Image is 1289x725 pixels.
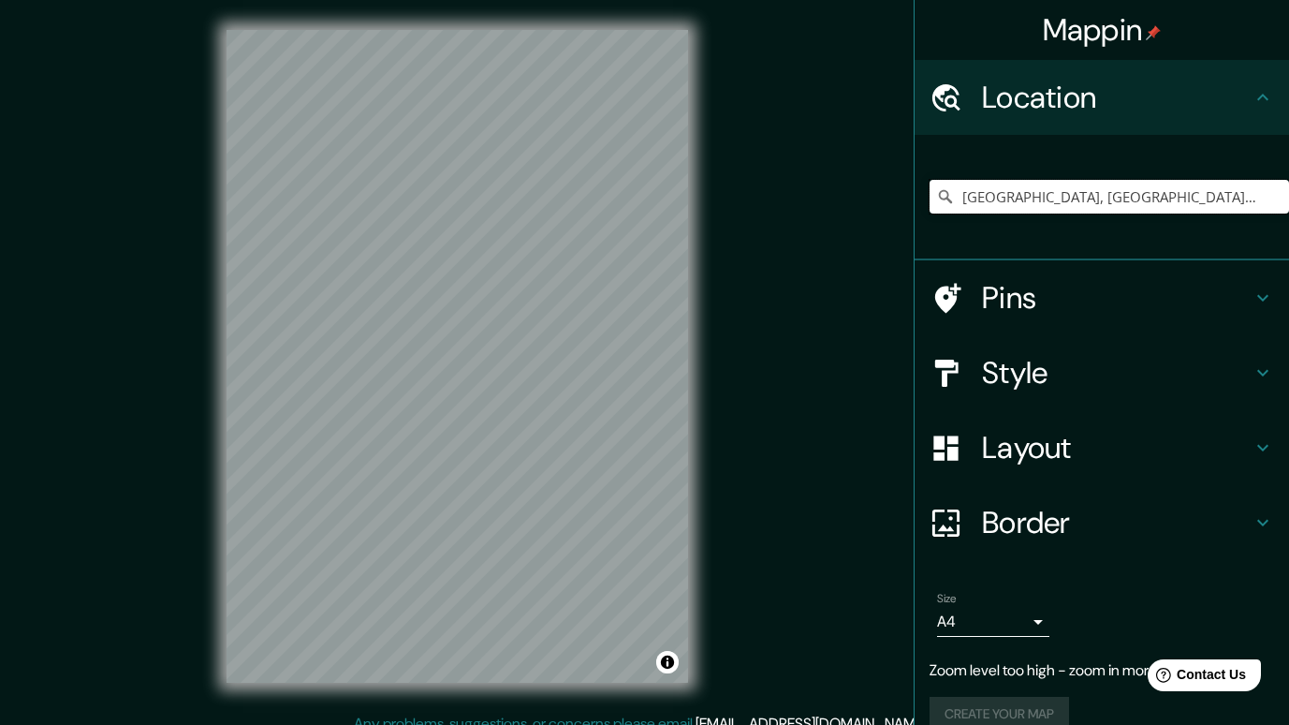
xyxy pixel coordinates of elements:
[982,279,1252,317] h4: Pins
[227,30,688,683] canvas: Map
[982,504,1252,541] h4: Border
[982,429,1252,466] h4: Layout
[930,659,1274,682] p: Zoom level too high - zoom in more
[982,79,1252,116] h4: Location
[937,607,1049,637] div: A4
[1122,652,1268,704] iframe: Help widget launcher
[1043,11,1162,49] h4: Mappin
[915,335,1289,410] div: Style
[915,485,1289,560] div: Border
[656,651,679,673] button: Toggle attribution
[930,180,1289,214] input: Pick your city or area
[1146,25,1161,40] img: pin-icon.png
[937,591,957,607] label: Size
[982,354,1252,392] h4: Style
[915,260,1289,335] div: Pins
[915,60,1289,135] div: Location
[915,410,1289,485] div: Layout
